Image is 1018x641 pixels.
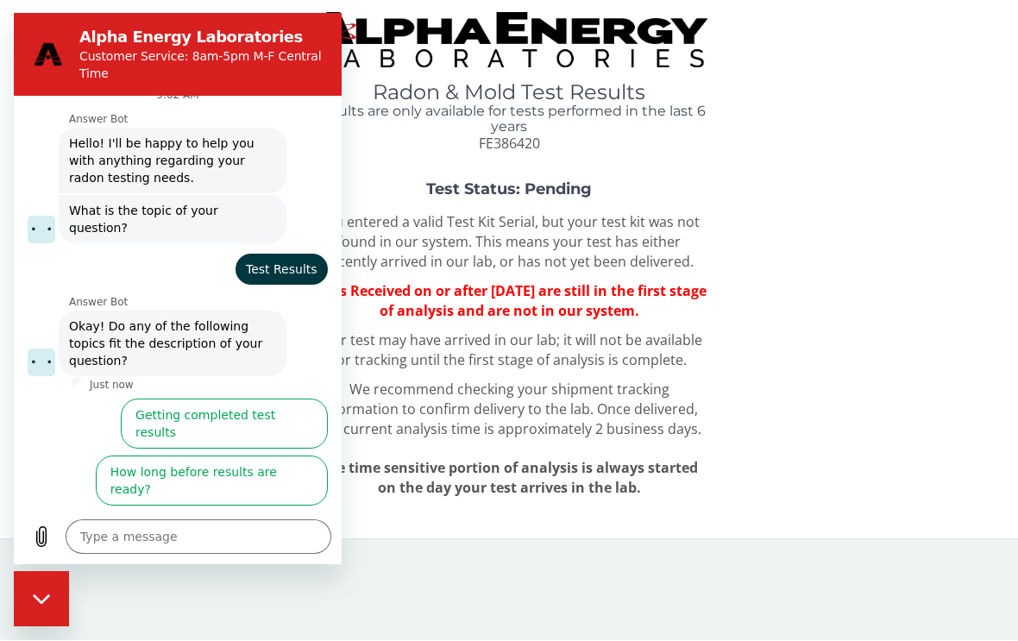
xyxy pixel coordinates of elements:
h1: Radon & Mold Test Results [311,82,707,104]
span: Test Results [232,248,304,265]
span: FE386420 [479,135,540,154]
strong: Test Status: Pending [426,180,592,199]
span: The time sensitive portion of analysis is always started on the day your test arrives in the lab. [320,459,698,498]
p: Just now [76,365,120,379]
p: Customer Service: 8am-5pm M-F Central Time [66,35,311,69]
button: How long before results are ready? [82,443,314,493]
span: Hello! I'll be happy to help you with anything regarding your radon testing needs. [55,122,262,173]
p: Your test may have arrived in our lab; it will not be available for tracking until the first stag... [311,331,707,371]
p: You entered a valid Test Kit Serial, but your test kit was not found in our system. This means yo... [311,213,707,273]
span: We recommend checking your shipment tracking information to confirm delivery to the lab. [321,380,669,419]
button: Getting completed test results [107,386,314,436]
h2: Alpha Energy Laboratories [66,14,311,35]
p: Answer Bot [55,99,328,113]
h4: Results are only available for tests performed in the last 6 years [311,104,707,135]
span: What is the topic of your question? [55,189,262,223]
button: Upload file [10,506,45,541]
span: Tests Received on or after [DATE] are still in the first stage of analysis and are not in our sys... [311,282,707,321]
iframe: Button to launch messaging window, conversation in progress [14,572,69,627]
img: TightCrop.jpg [311,13,707,68]
span: Okay! Do any of the following topics fit the description of your question? [55,305,262,356]
p: Answer Bot [55,282,328,296]
span: Once delivered, our current analysis time is approximately 2 business days. [317,400,701,439]
iframe: Messaging window [14,14,342,565]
